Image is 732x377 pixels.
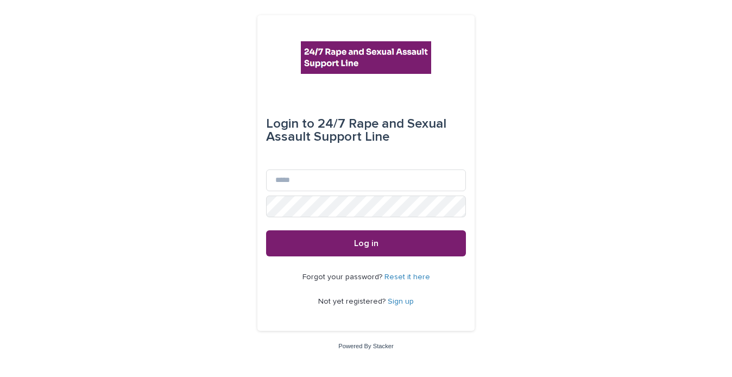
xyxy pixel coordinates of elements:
[301,41,431,74] img: rhQMoQhaT3yELyF149Cw
[302,273,384,281] span: Forgot your password?
[388,298,414,305] a: Sign up
[266,117,314,130] span: Login to
[318,298,388,305] span: Not yet registered?
[354,239,378,248] span: Log in
[384,273,430,281] a: Reset it here
[266,109,466,152] div: 24/7 Rape and Sexual Assault Support Line
[266,230,466,256] button: Log in
[338,343,393,349] a: Powered By Stacker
